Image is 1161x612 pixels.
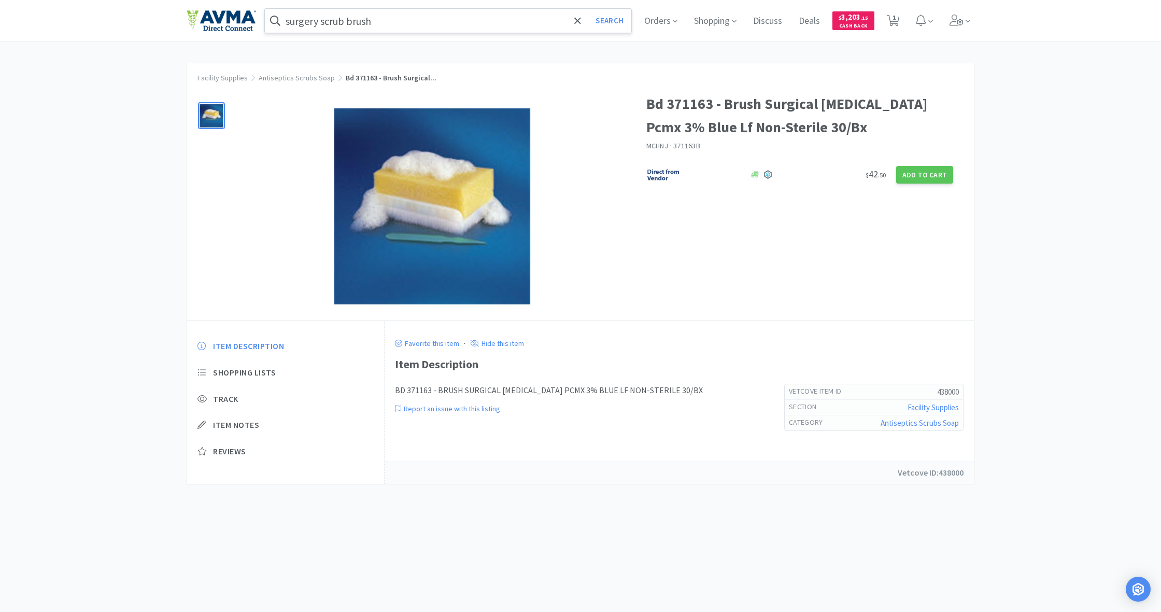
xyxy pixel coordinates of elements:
[395,355,964,373] div: Item Description
[213,420,259,430] span: Item Notes
[395,384,764,397] p: BD 371163 - BRUSH SURGICAL [MEDICAL_DATA] PCMX 3% BLUE LF NON-STERILE 30/BX
[795,17,824,26] a: Deals
[401,404,500,413] p: Report an issue with this listing
[866,168,886,180] span: 42
[646,141,668,150] a: MCHNJ
[832,7,874,35] a: $3,203.15Cash Back
[265,9,631,33] input: Search by item, sku, manufacturer, ingredient, size...
[850,386,959,397] h5: 438000
[646,92,954,139] h1: Bd 371163 - Brush Surgical [MEDICAL_DATA] Pcmx 3% Blue Lf Non-Sterile 30/Bx
[259,73,335,82] a: Antiseptics Scrubs Soap
[1126,577,1151,602] div: Open Intercom Messenger
[883,18,904,27] a: 1
[670,141,672,150] span: ·
[881,418,959,428] a: Antiseptics Scrubs Soap
[839,15,841,21] span: $
[860,15,868,21] span: . 15
[789,418,831,428] h6: Category
[213,341,284,352] span: Item Description
[789,386,850,397] h6: Vetcove Item Id
[479,339,524,348] p: Hide this item
[646,167,685,183] img: c67096674d5b41e1bca769e75293f8dd_19.png
[673,141,700,150] span: 371163B
[187,10,256,32] img: e4e33dab9f054f5782a47901c742baa9_102.png
[346,73,436,82] span: Bd 371163 - Brush Surgical...
[213,367,276,378] span: Shopping Lists
[898,466,964,480] p: Vetcove ID: 438000
[464,337,465,350] div: ·
[213,394,238,405] span: Track
[839,23,868,30] span: Cash Back
[588,9,631,33] button: Search
[896,166,953,184] button: Add to Cart
[866,171,869,179] span: $
[839,12,868,22] span: 3,203
[749,17,786,26] a: Discuss
[908,402,959,412] a: Facility Supplies
[213,446,246,457] span: Reviews
[878,171,886,179] span: . 50
[789,402,825,412] h6: Section
[329,103,536,310] img: 109d02628ca548d38c244f468516cfcd_339294.jpeg
[197,73,248,82] a: Facility Supplies
[402,339,459,348] p: Favorite this item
